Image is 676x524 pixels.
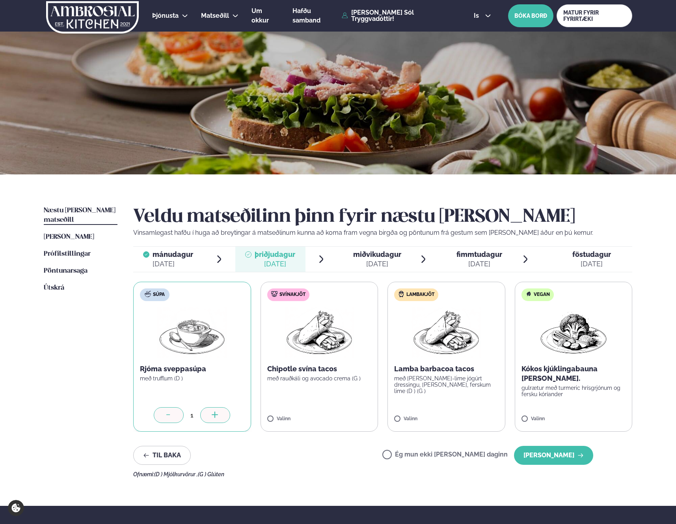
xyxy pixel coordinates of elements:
p: Vinsamlegast hafðu í huga að breytingar á matseðlinum kunna að koma fram vegna birgða og pöntunum... [133,228,632,238]
span: Næstu [PERSON_NAME] matseðill [44,207,115,223]
img: logo [45,1,140,34]
img: Wraps.png [412,307,481,358]
div: Ofnæmi: [133,471,632,477]
a: Þjónusta [152,11,179,21]
span: Um okkur [251,7,269,24]
a: Cookie settings [8,500,24,516]
a: Næstu [PERSON_NAME] matseðill [44,206,117,225]
span: Hafðu samband [292,7,320,24]
img: Soup.png [157,307,227,358]
a: Um okkur [251,6,279,25]
h2: Veldu matseðilinn þinn fyrir næstu [PERSON_NAME] [133,206,632,228]
p: gulrætur með turmeric hrísgrjónum og fersku kóríander [521,385,626,397]
span: Matseðill [201,12,229,19]
div: [DATE] [456,259,502,269]
span: Prófílstillingar [44,251,91,257]
div: [DATE] [255,259,295,269]
span: is [474,13,481,19]
a: [PERSON_NAME] [44,232,94,242]
p: með rauðkáli og avocado crema (G ) [267,375,372,382]
p: Lamba barbacoa tacos [394,364,499,374]
span: Svínakjöt [279,292,305,298]
span: föstudagur [572,250,611,258]
button: [PERSON_NAME] [514,446,593,465]
div: [DATE] [353,259,401,269]
span: Útskrá [44,284,64,291]
a: Pöntunarsaga [44,266,88,276]
span: (G ) Glúten [198,471,224,477]
a: Prófílstillingar [44,249,91,259]
span: fimmtudagur [456,250,502,258]
p: Kókos kjúklingabauna [PERSON_NAME]. [521,364,626,383]
p: Rjóma sveppasúpa [140,364,244,374]
button: is [467,13,497,19]
a: Matseðill [201,11,229,21]
img: Vegan.png [539,307,608,358]
span: Lambakjöt [406,292,434,298]
button: BÓKA BORÐ [508,4,553,27]
a: [PERSON_NAME] Sól Tryggvadóttir! [342,9,456,22]
span: mánudagur [153,250,193,258]
span: Þjónusta [152,12,179,19]
span: Pöntunarsaga [44,268,88,274]
span: þriðjudagur [255,250,295,258]
img: soup.svg [145,291,151,297]
img: Wraps.png [285,307,354,358]
div: 1 [184,411,200,420]
span: miðvikudagur [353,250,401,258]
img: pork.svg [271,291,277,297]
img: Lamb.svg [398,291,404,297]
p: með [PERSON_NAME]-lime jógúrt dressingu, [PERSON_NAME], ferskum lime (D ) (G ) [394,375,499,394]
span: Vegan [534,292,550,298]
span: Súpa [153,292,165,298]
span: [PERSON_NAME] [44,234,94,240]
p: með trufflum (D ) [140,375,244,382]
img: Vegan.svg [525,291,532,297]
div: [DATE] [572,259,611,269]
a: Útskrá [44,283,64,293]
p: Chipotle svína tacos [267,364,372,374]
a: Hafðu samband [292,6,338,25]
span: (D ) Mjólkurvörur , [154,471,198,477]
div: [DATE] [153,259,193,269]
a: MATUR FYRIR FYRIRTÆKI [557,4,632,27]
button: Til baka [133,446,191,465]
